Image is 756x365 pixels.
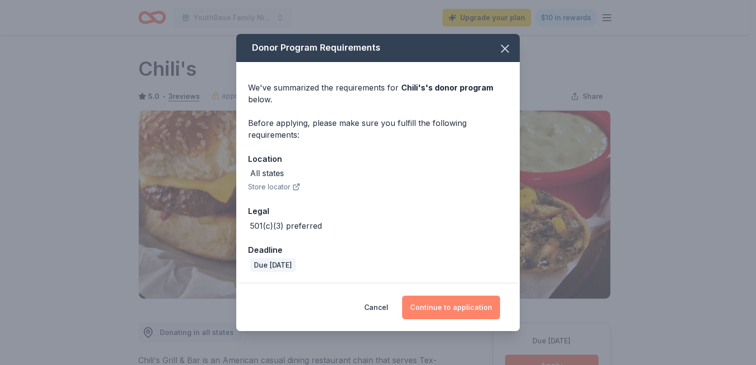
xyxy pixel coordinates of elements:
button: Store locator [248,181,300,193]
button: Cancel [364,296,388,319]
div: We've summarized the requirements for below. [248,82,508,105]
div: Before applying, please make sure you fulfill the following requirements: [248,117,508,141]
div: 501(c)(3) preferred [250,220,322,232]
button: Continue to application [402,296,500,319]
span: Chili's 's donor program [401,83,493,92]
div: Due [DATE] [250,258,296,272]
div: Donor Program Requirements [236,34,520,62]
div: Deadline [248,243,508,256]
div: Legal [248,205,508,217]
div: Location [248,152,508,165]
div: All states [250,167,284,179]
